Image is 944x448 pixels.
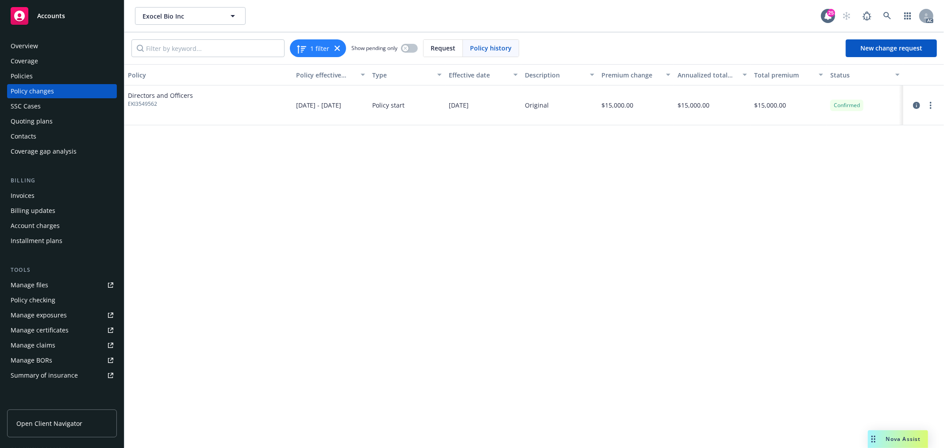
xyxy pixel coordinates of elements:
[678,70,737,80] div: Annualized total premium change
[11,338,55,352] div: Manage claims
[7,368,117,382] a: Summary of insurance
[11,129,36,143] div: Contacts
[830,70,890,80] div: Status
[369,64,445,85] button: Type
[135,7,246,25] button: Exocel Bio Inc
[11,69,33,83] div: Policies
[7,204,117,218] a: Billing updates
[7,54,117,68] a: Coverage
[601,100,633,110] span: $15,000.00
[834,101,860,109] span: Confirmed
[525,100,549,110] div: Original
[11,204,55,218] div: Billing updates
[11,308,67,322] div: Manage exposures
[124,64,293,85] button: Policy
[7,323,117,337] a: Manage certificates
[128,70,289,80] div: Policy
[598,64,674,85] button: Premium change
[751,64,827,85] button: Total premium
[7,39,117,53] a: Overview
[11,323,69,337] div: Manage certificates
[11,234,62,248] div: Installment plans
[128,91,193,100] span: Directors and Officers
[868,430,928,448] button: Nova Assist
[7,219,117,233] a: Account charges
[7,293,117,307] a: Policy checking
[449,100,469,110] span: [DATE]
[11,353,52,367] div: Manage BORs
[11,114,53,128] div: Quoting plans
[521,64,598,85] button: Description
[678,100,709,110] span: $15,000.00
[296,100,342,110] span: [DATE] - [DATE]
[7,278,117,292] a: Manage files
[838,7,855,25] a: Start snowing
[858,7,876,25] a: Report a Bug
[310,44,329,53] span: 1 filter
[868,430,879,448] div: Drag to move
[143,12,219,21] span: Exocel Bio Inc
[351,44,397,52] span: Show pending only
[7,84,117,98] a: Policy changes
[827,9,835,17] div: 25
[7,144,117,158] a: Coverage gap analysis
[525,70,585,80] div: Description
[11,278,48,292] div: Manage files
[11,293,55,307] div: Policy checking
[827,64,903,85] button: Status
[16,419,82,428] span: Open Client Navigator
[431,43,455,53] span: Request
[7,338,117,352] a: Manage claims
[11,368,78,382] div: Summary of insurance
[7,353,117,367] a: Manage BORs
[878,7,896,25] a: Search
[7,4,117,28] a: Accounts
[674,64,751,85] button: Annualized total premium change
[899,7,917,25] a: Switch app
[11,144,77,158] div: Coverage gap analysis
[37,12,65,19] span: Accounts
[11,219,60,233] div: Account charges
[7,129,117,143] a: Contacts
[11,189,35,203] div: Invoices
[372,100,405,110] span: Policy start
[372,70,432,80] div: Type
[7,176,117,185] div: Billing
[7,99,117,113] a: SSC Cases
[449,70,509,80] div: Effective date
[7,69,117,83] a: Policies
[860,44,922,52] span: New change request
[445,64,522,85] button: Effective date
[11,39,38,53] div: Overview
[11,84,54,98] div: Policy changes
[296,70,356,80] div: Policy effective dates
[293,64,369,85] button: Policy effective dates
[131,39,285,57] input: Filter by keyword...
[7,189,117,203] a: Invoices
[754,100,786,110] span: $15,000.00
[7,266,117,274] div: Tools
[11,99,41,113] div: SSC Cases
[911,100,922,111] a: circleInformation
[846,39,937,57] a: New change request
[11,54,38,68] div: Coverage
[601,70,661,80] div: Premium change
[7,308,117,322] a: Manage exposures
[7,400,117,409] div: Analytics hub
[470,43,512,53] span: Policy history
[754,70,814,80] div: Total premium
[128,100,193,108] span: EKI3549562
[7,234,117,248] a: Installment plans
[925,100,936,111] a: more
[7,114,117,128] a: Quoting plans
[886,435,921,443] span: Nova Assist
